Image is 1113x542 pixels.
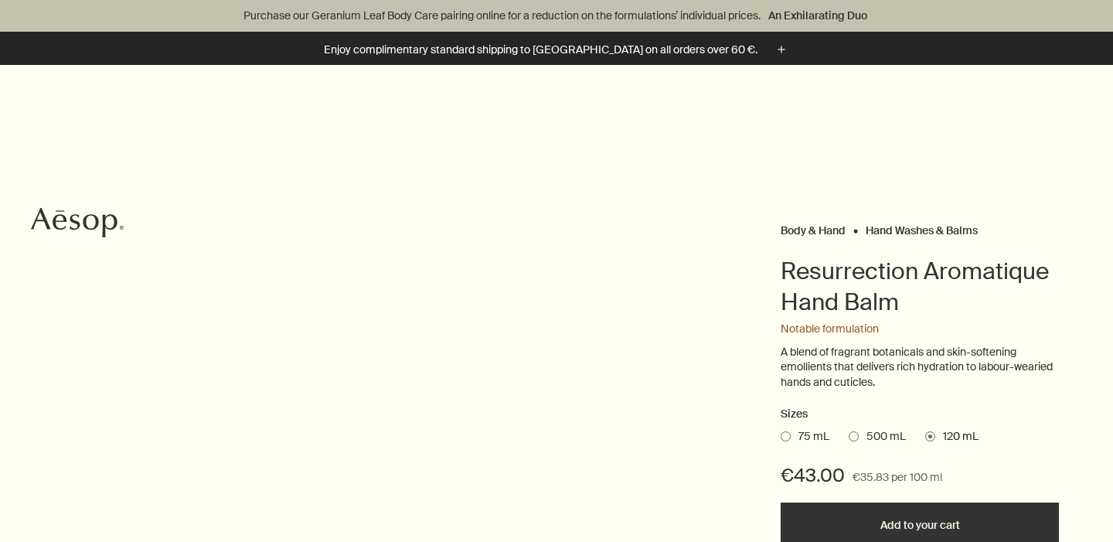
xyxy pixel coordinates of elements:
p: Purchase our Geranium Leaf Body Care pairing online for a reduction on the formulations’ individu... [15,8,1098,24]
span: 120 mL [935,429,979,445]
span: €43.00 [781,463,845,488]
a: An Exhilarating Duo [765,7,870,24]
span: €35.83 per 100 ml [853,469,942,487]
a: Hand Washes & Balms [866,223,978,230]
svg: Aesop [31,207,124,238]
span: 75 mL [791,429,829,445]
h1: Resurrection Aromatique Hand Balm [781,256,1059,318]
span: 500 mL [859,429,906,445]
button: Enjoy complimentary standard shipping to [GEOGRAPHIC_DATA] on all orders over 60 €. [324,41,790,59]
a: Body & Hand [781,223,846,230]
h2: Sizes [781,405,1059,424]
p: A blend of fragrant botanicals and skin-softening emollients that delivers rich hydration to labo... [781,345,1059,390]
p: Enjoy complimentary standard shipping to [GEOGRAPHIC_DATA] on all orders over 60 €. [324,42,757,58]
a: Aesop [27,203,128,246]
